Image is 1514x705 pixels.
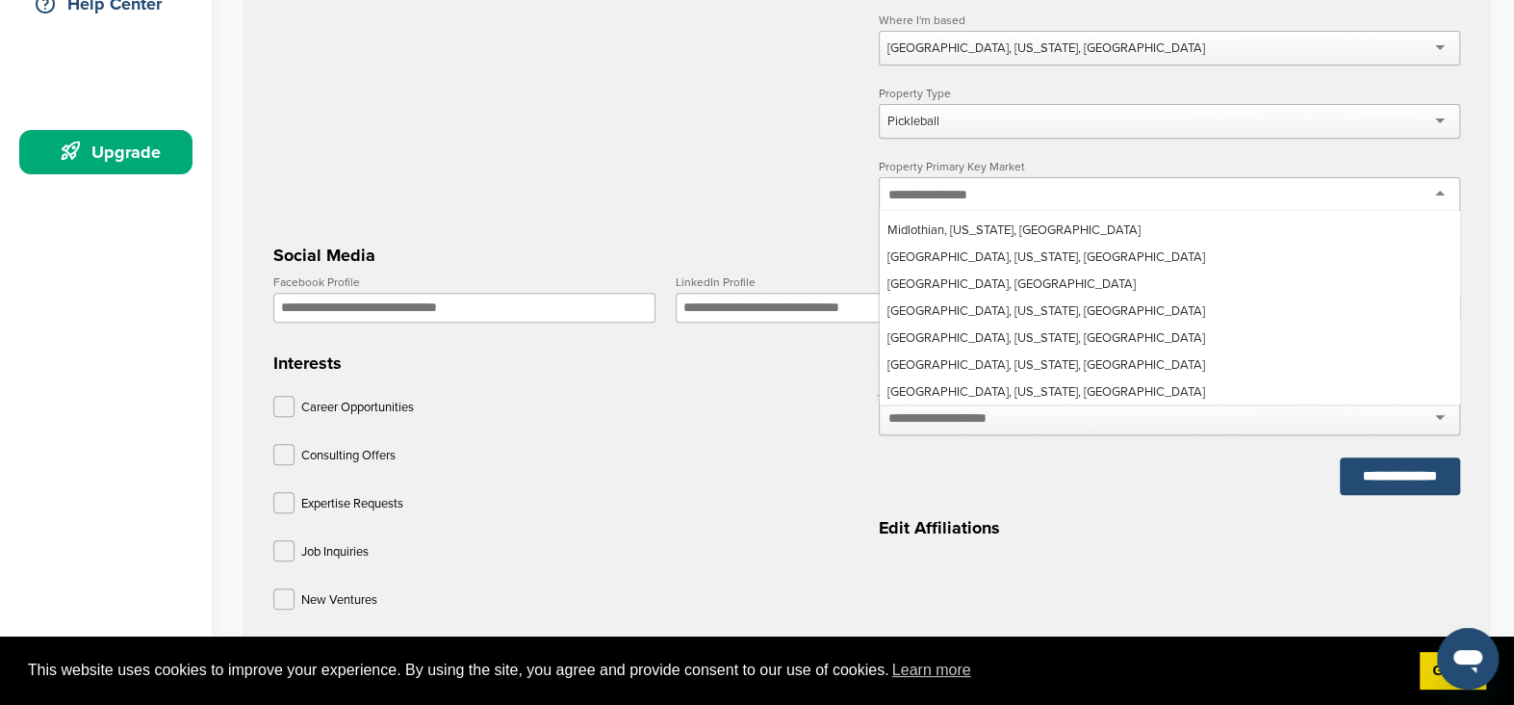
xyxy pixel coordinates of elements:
div: [GEOGRAPHIC_DATA], [GEOGRAPHIC_DATA] [880,271,1459,298]
p: Expertise Requests [301,492,403,516]
label: Property Type [879,88,1460,99]
h3: Interests [273,350,855,377]
iframe: Button to launch messaging window [1437,628,1499,690]
h3: Edit Affiliations [879,514,1460,541]
div: Upgrade [29,135,192,170]
div: [GEOGRAPHIC_DATA], [US_STATE], [GEOGRAPHIC_DATA] [880,244,1459,271]
p: Job Inquiries [301,540,369,564]
span: This website uses cookies to improve your experience. By using the site, you agree and provide co... [28,656,1404,685]
div: [GEOGRAPHIC_DATA], [US_STATE], [GEOGRAPHIC_DATA] [880,298,1459,325]
p: Consulting Offers [301,444,396,468]
p: Career Opportunities [301,396,414,420]
a: dismiss cookie message [1420,652,1486,691]
div: [GEOGRAPHIC_DATA], [US_STATE], [GEOGRAPHIC_DATA] [880,379,1459,405]
div: [GEOGRAPHIC_DATA], [US_STATE], [GEOGRAPHIC_DATA] [880,352,1459,379]
div: Midlothian, [US_STATE], [GEOGRAPHIC_DATA] [880,217,1459,244]
label: LinkedIn Profile [676,276,1058,288]
div: [GEOGRAPHIC_DATA], [US_STATE], [GEOGRAPHIC_DATA] [880,325,1459,352]
h3: Social Media [273,242,1460,269]
a: learn more about cookies [889,656,974,685]
a: Upgrade [19,130,192,174]
label: Where I'm based [879,14,1460,26]
label: Property Primary Key Market [879,161,1460,172]
div: [GEOGRAPHIC_DATA], [US_STATE], [GEOGRAPHIC_DATA] [887,39,1205,57]
label: Facebook Profile [273,276,655,288]
p: New Ventures [301,588,377,613]
div: Pickleball [887,113,939,130]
